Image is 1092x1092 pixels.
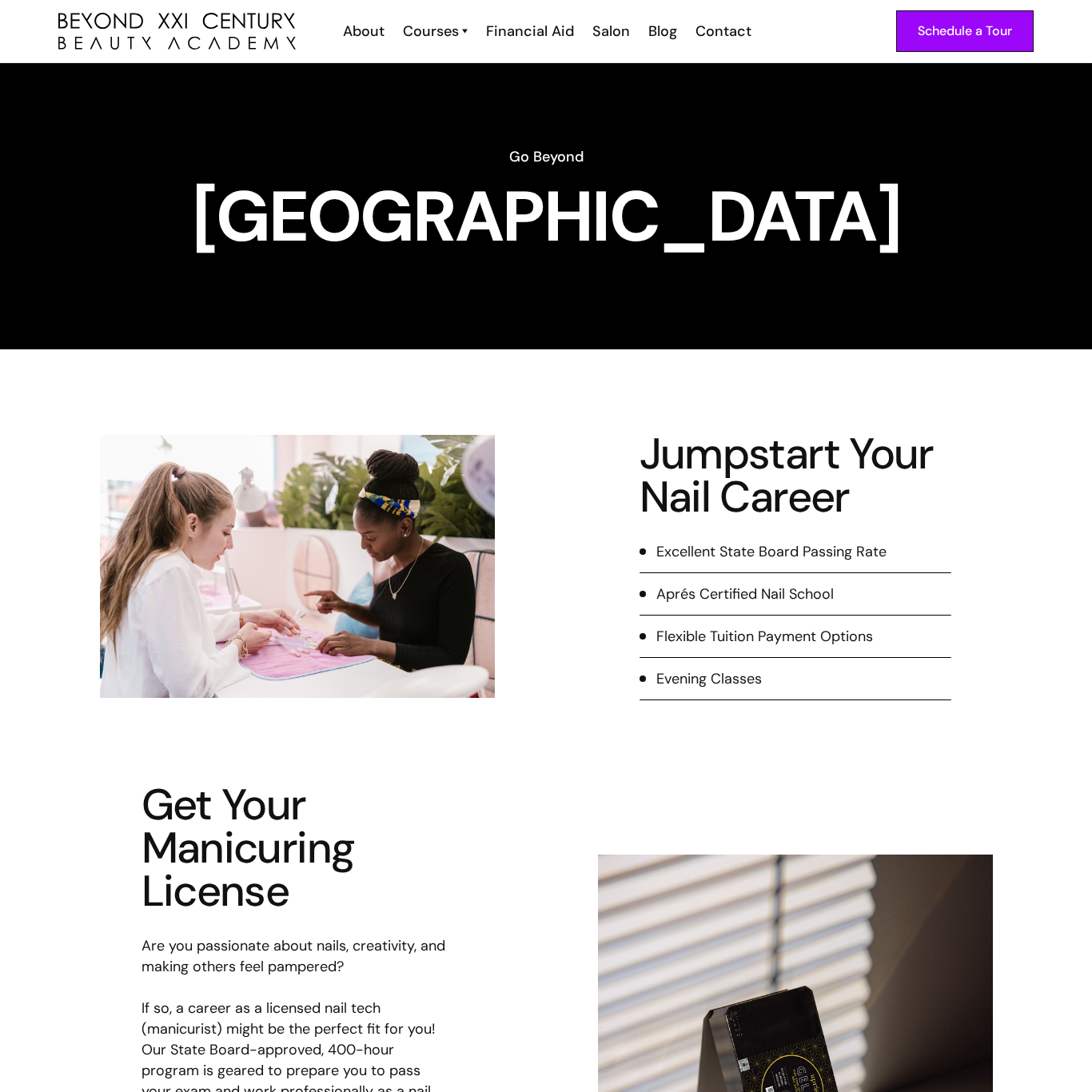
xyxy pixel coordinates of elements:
[640,432,951,519] h2: Jumpstart Your Nail Career
[648,21,677,42] div: Blog
[638,21,685,42] a: Blog
[896,10,1034,52] a: Schedule a Tour
[343,21,385,42] div: About
[403,21,459,42] div: Courses
[656,668,762,689] div: Evening Classes
[592,21,630,42] div: Salon
[486,21,574,42] div: Financial Aid
[656,541,887,562] div: Excellent State Board Passing Rate
[192,171,900,262] strong: [GEOGRAPHIC_DATA]
[695,21,751,42] div: Contact
[403,21,468,42] a: Courses
[656,626,873,647] div: Flexible Tuition Payment Options
[476,21,582,42] a: Financial Aid
[918,21,1012,42] div: Schedule a Tour
[100,435,495,698] img: nail tech working at salon
[58,13,296,50] img: beyond 21st century beauty academy logo
[58,13,296,50] a: home
[333,21,393,42] a: About
[582,21,638,42] a: Salon
[58,146,1034,167] h6: Go Beyond
[141,783,453,913] h2: Get Your Manicuring License
[685,21,759,42] a: Contact
[656,584,834,604] div: Aprés Certified Nail School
